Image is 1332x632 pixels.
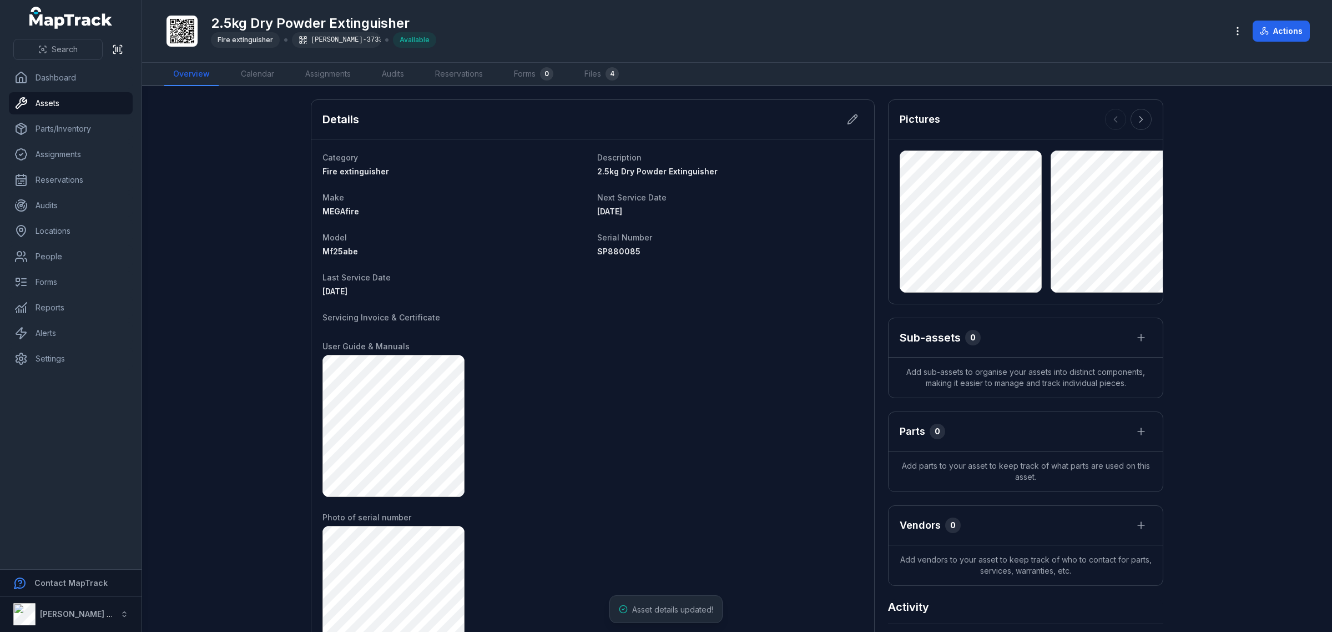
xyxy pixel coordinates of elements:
span: 2.5kg Dry Powder Extinguisher [597,167,718,176]
div: 0 [540,67,553,81]
span: Add parts to your asset to keep track of what parts are used on this asset. [889,452,1163,491]
strong: Contact MapTrack [34,578,108,588]
a: Overview [164,63,219,86]
a: Audits [9,194,133,217]
a: Files4 [576,63,628,86]
span: SP880085 [597,247,640,256]
a: Forms0 [505,63,562,86]
span: Servicing Invoice & Certificate [322,313,440,322]
a: Parts/Inventory [9,118,133,140]
div: 0 [930,424,945,439]
a: Locations [9,220,133,242]
span: Serial Number [597,233,652,242]
a: Settings [9,348,133,370]
a: Reservations [426,63,492,86]
time: 9/22/2025, 12:00:00 AM [322,287,347,296]
span: Fire extinguisher [322,167,389,176]
div: Available [393,32,436,48]
button: Actions [1253,21,1310,42]
h3: Pictures [900,112,940,127]
div: 0 [965,330,981,345]
a: MapTrack [29,7,113,29]
span: Last Service Date [322,273,391,282]
span: User Guide & Manuals [322,342,410,351]
span: Model [322,233,347,242]
h1: 2.5kg Dry Powder Extinguisher [211,14,436,32]
a: People [9,245,133,268]
h2: Sub-assets [900,330,961,345]
h3: Parts [900,424,925,439]
div: [PERSON_NAME]-3733 [292,32,381,48]
a: Assets [9,92,133,114]
strong: [PERSON_NAME] Air [40,609,117,619]
span: MEGAfire [322,207,359,216]
button: Search [13,39,103,60]
a: Audits [373,63,413,86]
a: Assignments [296,63,360,86]
span: Asset details updated! [632,605,713,614]
span: Photo of serial number [322,513,411,522]
a: Calendar [232,63,283,86]
span: Add sub-assets to organise your assets into distinct components, making it easier to manage and t... [889,358,1163,398]
span: [DATE] [322,287,347,296]
h3: Vendors [900,518,941,533]
time: 3/22/2026, 12:00:00 AM [597,207,622,216]
span: Category [322,153,358,162]
span: Fire extinguisher [218,36,273,44]
h2: Activity [888,599,929,615]
a: Forms [9,271,133,293]
h2: Details [322,112,359,127]
a: Alerts [9,322,133,344]
span: Next Service Date [597,193,667,202]
span: Search [52,44,78,55]
span: [DATE] [597,207,622,216]
a: Reservations [9,169,133,191]
span: Mf25abe [322,247,358,256]
a: Assignments [9,143,133,165]
a: Reports [9,297,133,319]
div: 0 [945,518,961,533]
span: Add vendors to your asset to keep track of who to contact for parts, services, warranties, etc. [889,545,1163,585]
span: Description [597,153,642,162]
span: Make [322,193,344,202]
a: Dashboard [9,67,133,89]
div: 4 [606,67,619,81]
